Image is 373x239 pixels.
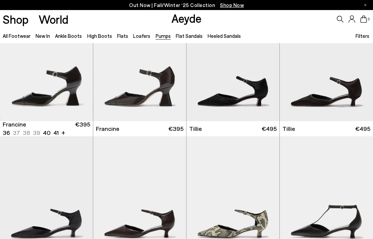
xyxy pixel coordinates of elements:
[3,33,31,39] a: All Footwear
[129,1,244,9] p: Out Now | Fall/Winter ‘25 Collection
[367,17,370,21] span: 0
[43,129,51,137] li: 40
[168,125,183,133] span: €395
[356,33,369,39] span: Filters
[117,33,128,39] a: Flats
[186,4,279,121] img: Tillie Ponyhair Pumps
[176,33,203,39] a: Flat Sandals
[360,15,367,23] a: 0
[3,129,57,137] ul: variant
[280,4,373,121] img: Tillie Ponyhair Pumps
[3,129,10,137] li: 36
[61,128,65,137] li: +
[280,121,373,136] a: Tillie €495
[39,13,68,25] a: World
[53,129,59,137] li: 41
[93,4,186,121] img: Francine Ankle Strap Pumps
[3,13,29,25] a: Shop
[55,33,82,39] a: Ankle Boots
[36,33,50,39] a: New In
[282,125,295,133] span: Tillie
[186,121,279,136] a: Tillie €495
[87,33,112,39] a: High Boots
[171,11,202,25] a: Aeyde
[75,120,90,137] span: €395
[133,33,150,39] a: Loafers
[96,125,119,133] span: Francine
[355,125,370,133] span: €495
[93,121,186,136] a: Francine €395
[189,125,202,133] span: Tillie
[156,33,171,39] a: Pumps
[208,33,241,39] a: Heeled Sandals
[3,120,26,129] span: Francine
[220,2,244,8] span: Navigate to /collections/new-in
[262,125,277,133] span: €495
